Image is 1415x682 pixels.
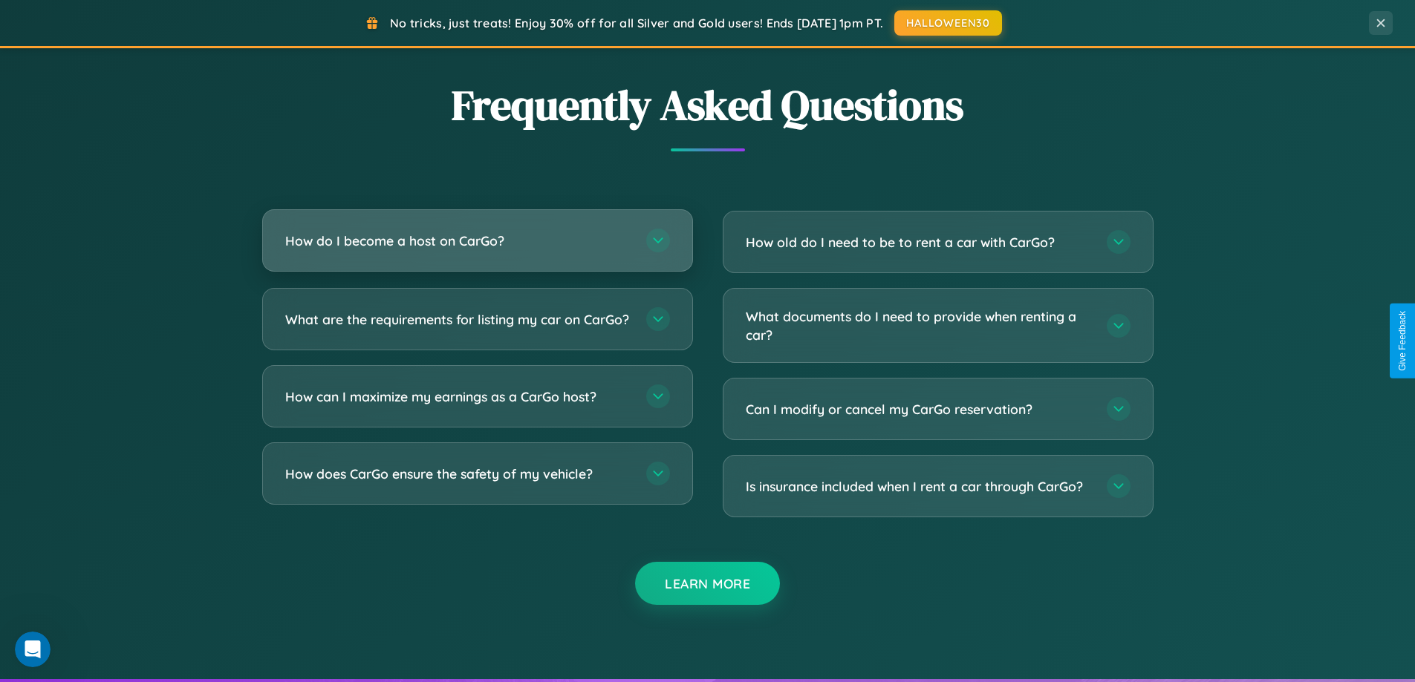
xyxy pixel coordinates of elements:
h3: How does CarGo ensure the safety of my vehicle? [285,465,631,483]
iframe: Intercom live chat [15,632,51,667]
h3: Is insurance included when I rent a car through CarGo? [746,477,1092,496]
div: Give Feedback [1397,311,1408,371]
h3: What documents do I need to provide when renting a car? [746,307,1092,344]
h3: How do I become a host on CarGo? [285,232,631,250]
h2: Frequently Asked Questions [262,76,1154,134]
h3: Can I modify or cancel my CarGo reservation? [746,400,1092,419]
h3: How can I maximize my earnings as a CarGo host? [285,387,631,406]
span: No tricks, just treats! Enjoy 30% off for all Silver and Gold users! Ends [DATE] 1pm PT. [390,16,883,30]
button: Learn More [635,562,780,605]
button: HALLOWEEN30 [894,10,1002,36]
h3: What are the requirements for listing my car on CarGo? [285,310,631,329]
h3: How old do I need to be to rent a car with CarGo? [746,233,1092,252]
